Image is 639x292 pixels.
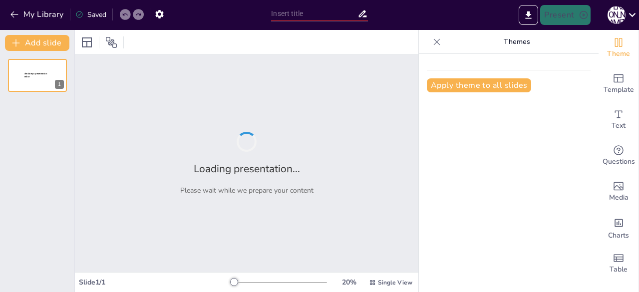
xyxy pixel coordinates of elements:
[427,78,531,92] button: Apply theme to all slides
[55,80,64,89] div: 1
[378,279,412,287] span: Single View
[604,84,634,95] span: Template
[105,36,117,48] span: Position
[599,102,639,138] div: Add text boxes
[8,59,67,92] div: 1
[271,6,357,21] input: Insert title
[599,174,639,210] div: Add images, graphics, shapes or video
[79,278,231,287] div: Slide 1 / 1
[5,35,69,51] button: Add slide
[445,30,589,54] p: Themes
[599,210,639,246] div: Add charts and graphs
[612,120,626,131] span: Text
[194,162,300,176] h2: Loading presentation...
[24,72,47,78] span: Sendsteps presentation editor
[75,10,106,19] div: Saved
[79,34,95,50] div: Layout
[540,5,590,25] button: Present
[609,192,629,203] span: Media
[608,230,629,241] span: Charts
[180,186,314,195] p: Please wait while we prepare your content
[7,6,68,22] button: My Library
[608,5,626,25] button: [PERSON_NAME]
[599,30,639,66] div: Change the overall theme
[603,156,635,167] span: Questions
[337,278,361,287] div: 20 %
[599,66,639,102] div: Add ready made slides
[519,5,538,25] button: Export to PowerPoint
[608,6,626,24] div: [PERSON_NAME]
[599,138,639,174] div: Get real-time input from your audience
[599,246,639,282] div: Add a table
[607,48,630,59] span: Theme
[610,264,628,275] span: Table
